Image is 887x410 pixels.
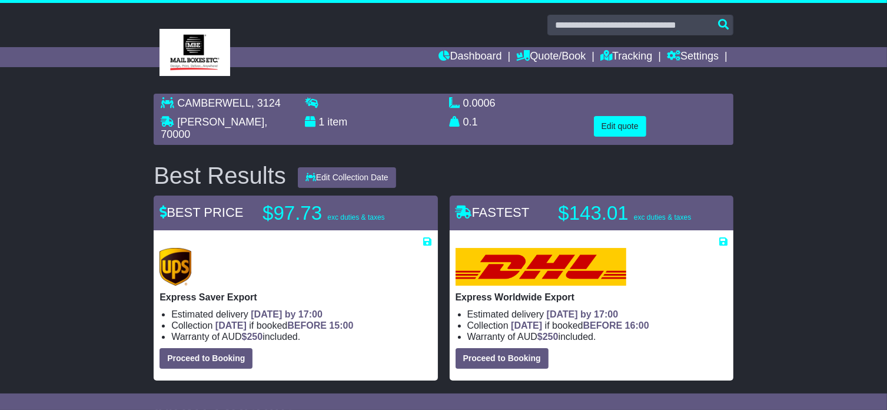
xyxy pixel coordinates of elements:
span: FASTEST [456,205,530,220]
button: Edit quote [594,116,646,137]
span: 250 [543,332,559,342]
span: [DATE] [215,320,247,330]
span: 16:00 [625,320,649,330]
button: Proceed to Booking [456,348,549,369]
span: BEST PRICE [160,205,243,220]
li: Estimated delivery [171,309,431,320]
span: 250 [247,332,263,342]
button: Edit Collection Date [298,167,396,188]
span: 0.1 [463,116,478,128]
span: if booked [511,320,649,330]
span: exc duties & taxes [634,213,691,221]
a: Settings [667,47,719,67]
li: Estimated delivery [467,309,727,320]
span: CAMBERWELL [177,97,251,109]
span: [DATE] by 17:00 [547,309,619,319]
p: $97.73 [263,201,410,225]
span: BEFORE [287,320,327,330]
p: Express Saver Export [160,292,431,303]
a: Dashboard [438,47,501,67]
li: Collection [171,320,431,331]
span: BEFORE [583,320,623,330]
li: Warranty of AUD included. [171,331,431,342]
button: Proceed to Booking [160,348,253,369]
a: Tracking [600,47,652,67]
span: $ [242,332,263,342]
span: 0.0006 [463,97,496,109]
span: if booked [215,320,353,330]
p: $143.01 [559,201,706,225]
li: Warranty of AUD included. [467,331,727,342]
span: , 70000 [161,116,267,141]
span: [DATE] by 17:00 [251,309,323,319]
img: UPS (new): Express Saver Export [160,248,191,286]
div: Best Results [148,163,292,189]
span: $ [537,332,559,342]
span: exc duties & taxes [327,213,384,221]
a: Quote/Book [516,47,586,67]
img: DHL: Express Worldwide Export [456,248,626,286]
li: Collection [467,320,727,331]
p: Express Worldwide Export [456,292,727,303]
span: [PERSON_NAME] [177,116,264,128]
span: [DATE] [511,320,542,330]
span: , 3124 [251,97,281,109]
span: 15:00 [329,320,353,330]
span: item [327,116,347,128]
span: 1 [318,116,324,128]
